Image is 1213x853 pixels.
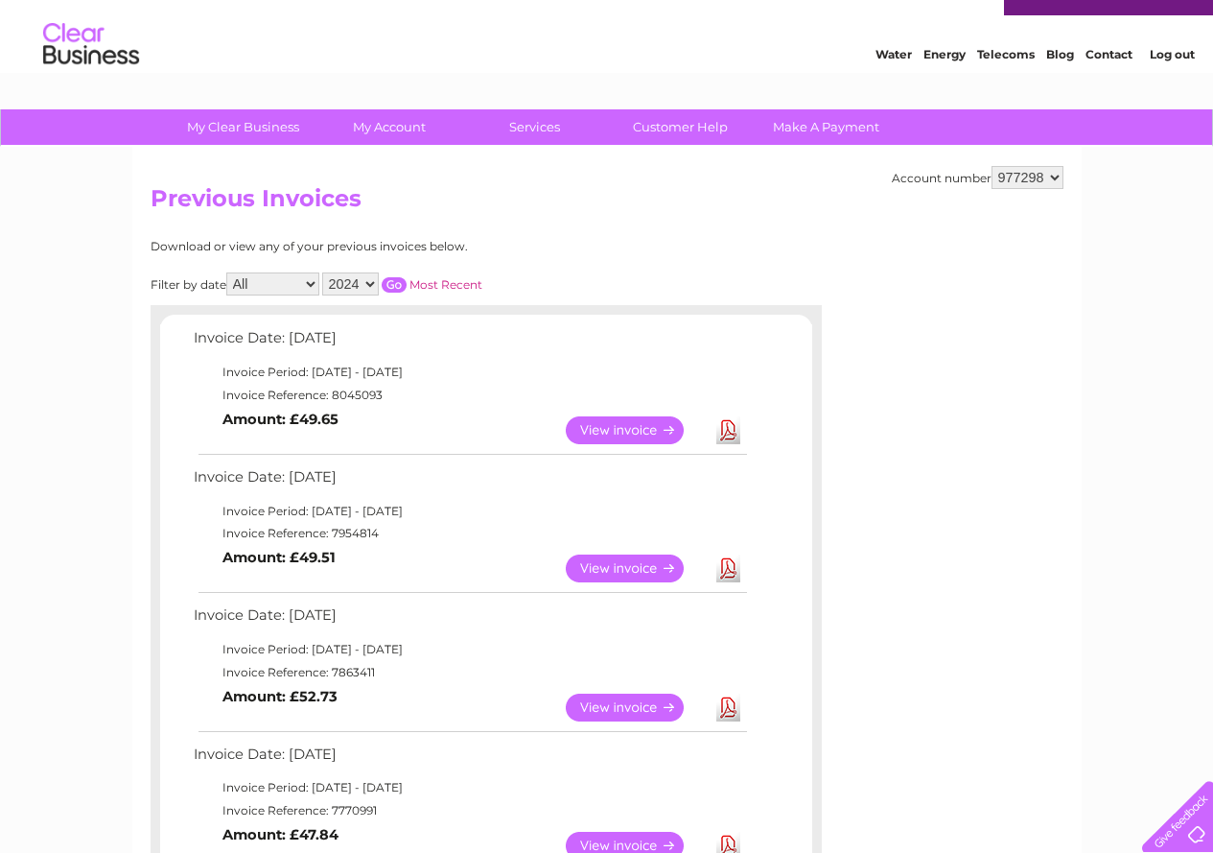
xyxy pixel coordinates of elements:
td: Invoice Date: [DATE] [189,603,750,638]
a: Most Recent [409,277,482,292]
td: Invoice Period: [DATE] - [DATE] [189,361,750,384]
a: Contact [1085,82,1132,96]
div: Download or view any of your previous invoices below. [151,240,654,253]
a: My Clear Business [164,109,322,145]
b: Amount: £49.65 [222,411,338,428]
a: Telecoms [977,82,1035,96]
b: Amount: £49.51 [222,549,336,566]
div: Clear Business is a trading name of Verastar Limited (registered in [GEOGRAPHIC_DATA] No. 3667643... [154,11,1061,93]
a: View [566,555,707,582]
a: View [566,694,707,722]
td: Invoice Date: [DATE] [189,325,750,361]
td: Invoice Date: [DATE] [189,742,750,777]
td: Invoice Reference: 7954814 [189,522,750,545]
div: Account number [892,166,1063,189]
a: Energy [923,82,966,96]
a: Services [455,109,614,145]
td: Invoice Period: [DATE] - [DATE] [189,638,750,661]
b: Amount: £52.73 [222,688,338,705]
a: Water [875,82,912,96]
td: Invoice Period: [DATE] - [DATE] [189,500,750,523]
td: Invoice Reference: 7863411 [189,661,750,684]
td: Invoice Period: [DATE] - [DATE] [189,776,750,799]
a: Download [716,555,740,582]
td: Invoice Reference: 8045093 [189,384,750,407]
div: Filter by date [151,272,654,296]
a: View [566,416,707,444]
h2: Previous Invoices [151,185,1063,222]
b: Amount: £47.84 [222,826,338,843]
a: 0333 014 3131 [851,10,984,34]
img: logo.png [42,50,140,108]
td: Invoice Date: [DATE] [189,464,750,500]
a: Download [716,694,740,722]
a: Download [716,416,740,444]
td: Invoice Reference: 7770991 [189,799,750,822]
a: Log out [1150,82,1195,96]
a: Customer Help [601,109,759,145]
a: My Account [310,109,468,145]
a: Make A Payment [747,109,905,145]
a: Blog [1046,82,1074,96]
